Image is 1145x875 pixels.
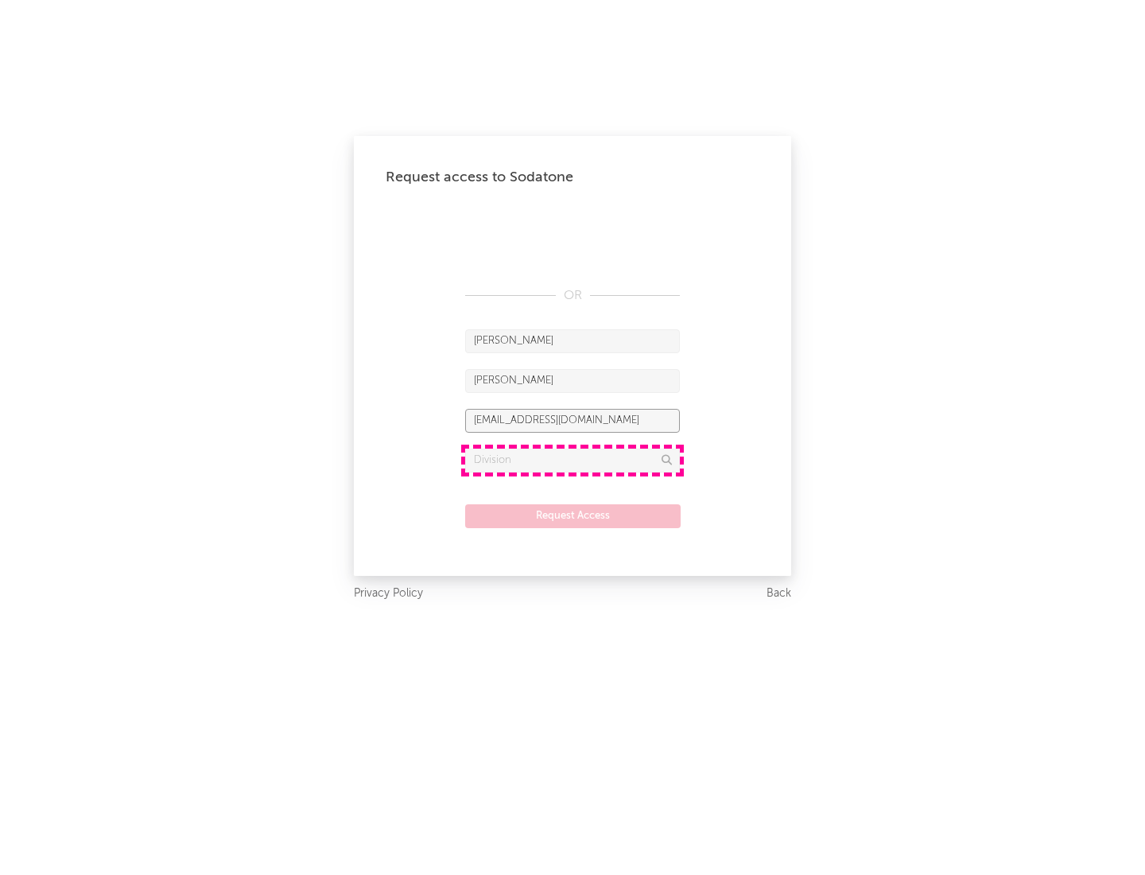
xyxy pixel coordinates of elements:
[465,504,681,528] button: Request Access
[465,329,680,353] input: First Name
[386,168,759,187] div: Request access to Sodatone
[465,286,680,305] div: OR
[354,584,423,604] a: Privacy Policy
[465,369,680,393] input: Last Name
[465,449,680,472] input: Division
[767,584,791,604] a: Back
[465,409,680,433] input: Email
